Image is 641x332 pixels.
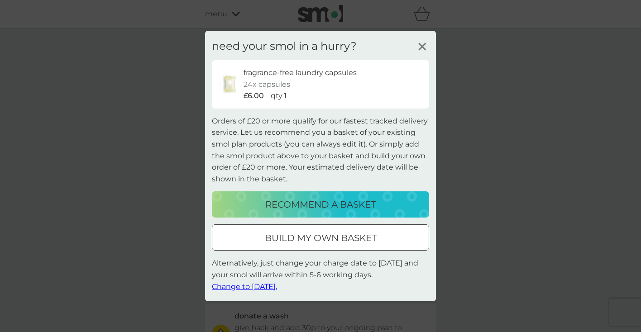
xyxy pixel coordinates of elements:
p: Alternatively, just change your charge date to [DATE] and your smol will arrive within 5-6 workin... [212,257,429,292]
h3: need your smol in a hurry? [212,40,357,53]
p: fragrance-free laundry capsules [244,67,357,79]
p: recommend a basket [265,197,376,212]
span: Change to [DATE]. [212,282,277,290]
button: recommend a basket [212,191,429,218]
p: £6.00 [244,90,264,102]
p: qty [271,90,282,102]
p: 24x capsules [244,79,290,90]
button: build my own basket [212,224,429,251]
p: Orders of £20 or more qualify for our fastest tracked delivery service. Let us recommend you a ba... [212,115,429,185]
p: 1 [284,90,287,102]
button: Change to [DATE]. [212,280,277,292]
p: build my own basket [265,231,377,245]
